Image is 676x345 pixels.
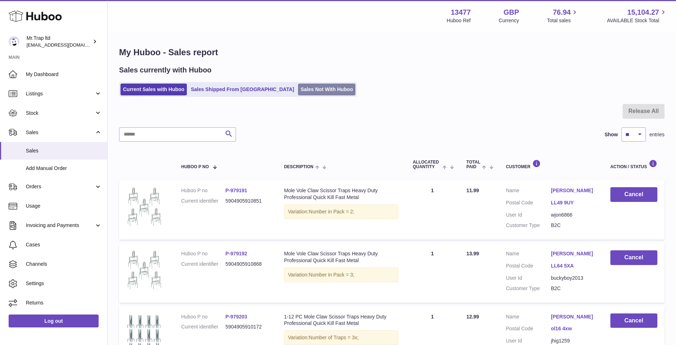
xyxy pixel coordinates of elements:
[26,90,94,97] span: Listings
[610,250,657,265] button: Cancel
[26,222,94,229] span: Invoicing and Payments
[467,314,479,320] span: 12.99
[451,8,471,17] strong: 13477
[26,241,102,248] span: Cases
[547,17,579,24] span: Total sales
[649,131,665,138] span: entries
[506,160,596,169] div: Customer
[506,199,551,208] dt: Postal Code
[447,17,471,24] div: Huboo Ref
[284,313,398,327] div: 1-12 PC Mole Claw Scissor Traps Heavy Duty Professional Quick Kill Fast Metal
[126,187,162,227] img: $_57.JPG
[126,250,162,290] img: $_57.JPG
[309,335,359,340] span: Number of Traps = 3x;
[610,313,657,328] button: Cancel
[284,250,398,264] div: Mole Vole Claw Scissor Traps Heavy Duty Professional Quick Kill Fast Metal
[551,325,596,332] a: ol16 4xw
[309,272,354,278] span: Number in Pack = 3;
[26,129,94,136] span: Sales
[406,243,459,303] td: 1
[551,187,596,194] a: [PERSON_NAME]
[188,84,297,95] a: Sales Shipped From [GEOGRAPHIC_DATA]
[506,275,551,282] dt: User Id
[284,268,398,282] div: Variation:
[309,209,354,214] span: Number in Pack = 2;
[551,285,596,292] dd: B2C
[226,261,270,268] dd: 5904905910868
[627,8,659,17] span: 15,104.27
[27,35,91,48] div: Mr.Trap ltd
[181,250,225,257] dt: Huboo P no
[610,160,657,169] div: Action / Status
[226,314,247,320] a: P-979203
[551,212,596,218] dd: wjon6866
[298,84,355,95] a: Sales Not With Huboo
[610,187,657,202] button: Cancel
[406,180,459,240] td: 1
[226,251,247,256] a: P-979192
[506,263,551,271] dt: Postal Code
[551,222,596,229] dd: B2C
[181,198,225,204] dt: Current identifier
[9,36,19,47] img: office@grabacz.eu
[467,160,481,169] span: Total paid
[26,71,102,78] span: My Dashboard
[551,199,596,206] a: LL49 9UY
[119,65,212,75] h2: Sales currently with Huboo
[26,183,94,190] span: Orders
[551,263,596,269] a: LL64 5XA
[27,42,105,48] span: [EMAIL_ADDRESS][DOMAIN_NAME]
[26,299,102,306] span: Returns
[119,47,665,58] h1: My Huboo - Sales report
[284,165,313,169] span: Description
[504,8,519,17] strong: GBP
[9,315,99,327] a: Log out
[506,222,551,229] dt: Customer Type
[181,313,225,320] dt: Huboo P no
[226,323,270,330] dd: 5904905910172
[547,8,579,24] a: 76.94 Total sales
[26,165,102,172] span: Add Manual Order
[506,325,551,334] dt: Postal Code
[551,250,596,257] a: [PERSON_NAME]
[413,160,441,169] span: ALLOCATED Quantity
[120,84,187,95] a: Current Sales with Huboo
[181,261,225,268] dt: Current identifier
[499,17,519,24] div: Currency
[506,313,551,322] dt: Name
[26,203,102,209] span: Usage
[181,323,225,330] dt: Current identifier
[226,188,247,193] a: P-979191
[284,330,398,345] div: Variation:
[26,261,102,268] span: Channels
[467,188,479,193] span: 11.99
[607,17,667,24] span: AVAILABLE Stock Total
[284,204,398,219] div: Variation:
[181,165,209,169] span: Huboo P no
[506,187,551,196] dt: Name
[506,337,551,344] dt: User Id
[506,212,551,218] dt: User Id
[226,198,270,204] dd: 5904905910851
[506,285,551,292] dt: Customer Type
[551,337,596,344] dd: jhig1259
[553,8,571,17] span: 76.94
[506,250,551,259] dt: Name
[284,187,398,201] div: Mole Vole Claw Scissor Traps Heavy Duty Professional Quick Kill Fast Metal
[605,131,618,138] label: Show
[26,110,94,117] span: Stock
[607,8,667,24] a: 15,104.27 AVAILABLE Stock Total
[26,147,102,154] span: Sales
[26,280,102,287] span: Settings
[551,313,596,320] a: [PERSON_NAME]
[181,187,225,194] dt: Huboo P no
[467,251,479,256] span: 13.99
[551,275,596,282] dd: buckyboy2013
